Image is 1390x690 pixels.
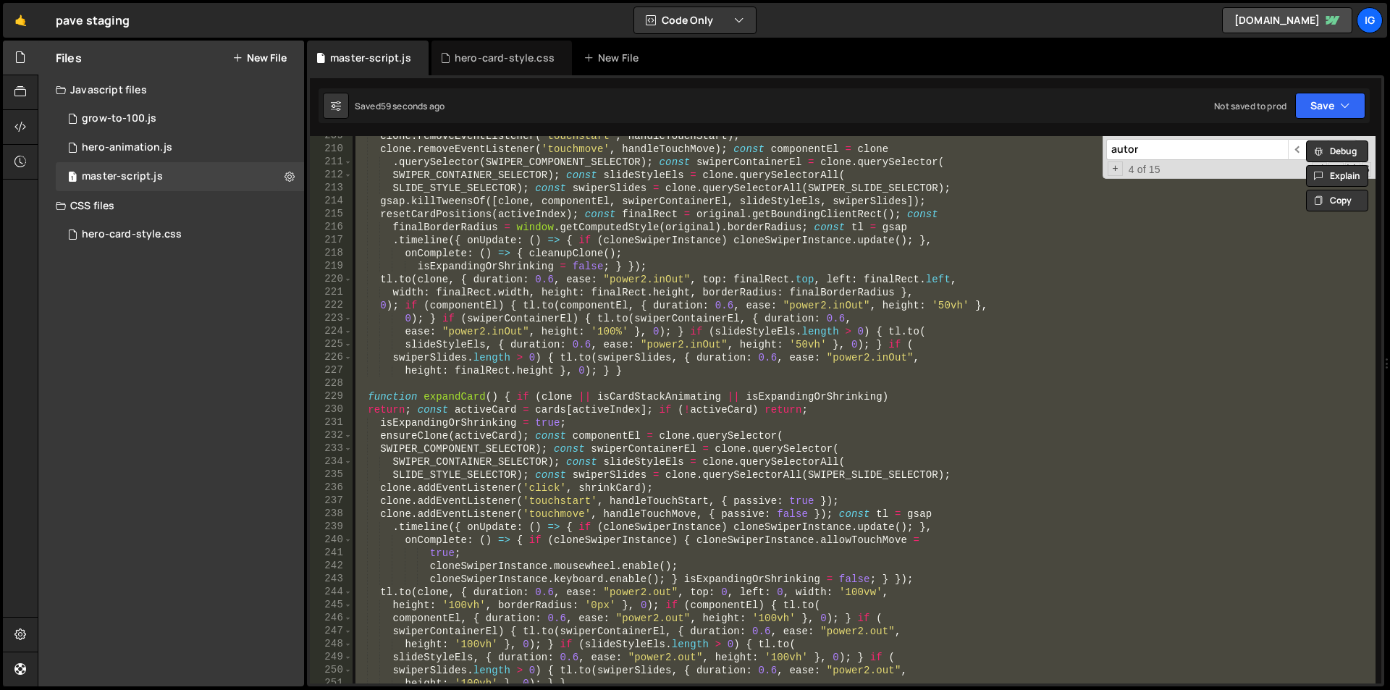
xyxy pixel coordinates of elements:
[310,195,353,208] div: 214
[56,220,304,249] div: 16760/45784.css
[381,100,445,112] div: 59 seconds ago
[310,521,353,534] div: 239
[82,141,172,154] div: hero-animation.js
[56,104,304,133] div: 16760/45783.js
[310,495,353,508] div: 237
[310,130,353,143] div: 209
[310,260,353,273] div: 219
[56,12,130,29] div: pave staging
[56,162,304,191] div: 16760/45786.js
[310,416,353,429] div: 231
[310,377,353,390] div: 228
[310,573,353,586] div: 243
[310,612,353,625] div: 246
[310,403,353,416] div: 230
[584,51,644,65] div: New File
[82,112,156,125] div: grow-to-100.js
[310,586,353,599] div: 244
[82,228,182,241] div: hero-card-style.css
[310,234,353,247] div: 217
[56,133,304,162] div: 16760/45785.js
[310,312,353,325] div: 223
[82,170,163,183] div: master-script.js
[310,534,353,547] div: 240
[310,390,353,403] div: 229
[310,625,353,638] div: 247
[1295,93,1365,119] button: Save
[355,100,445,112] div: Saved
[1123,163,1166,176] span: 4 of 15
[310,429,353,442] div: 232
[310,273,353,286] div: 220
[310,468,353,481] div: 235
[3,3,38,38] a: 🤙
[310,143,353,156] div: 210
[310,508,353,521] div: 238
[310,547,353,560] div: 241
[310,481,353,495] div: 236
[310,560,353,573] div: 242
[310,364,353,377] div: 227
[1108,161,1123,176] span: Toggle Replace mode
[1306,140,1368,162] button: Debug
[1222,7,1352,33] a: [DOMAIN_NAME]
[310,247,353,260] div: 218
[1306,165,1368,187] button: Explain
[310,325,353,338] div: 224
[310,651,353,664] div: 249
[310,677,353,690] div: 251
[38,191,304,220] div: CSS files
[1288,139,1308,160] span: ​
[1214,100,1286,112] div: Not saved to prod
[310,286,353,299] div: 221
[330,51,411,65] div: master-script.js
[310,208,353,221] div: 215
[1357,7,1383,33] a: ig
[310,156,353,169] div: 211
[68,172,77,184] span: 1
[1106,139,1288,160] input: Search for
[1306,190,1368,211] button: Copy
[310,455,353,468] div: 234
[310,169,353,182] div: 212
[455,51,555,65] div: hero-card-style.css
[310,182,353,195] div: 213
[310,638,353,651] div: 248
[310,442,353,455] div: 233
[38,75,304,104] div: Javascript files
[634,7,756,33] button: Code Only
[310,299,353,312] div: 222
[56,50,82,66] h2: Files
[310,351,353,364] div: 226
[310,338,353,351] div: 225
[310,664,353,677] div: 250
[310,221,353,234] div: 216
[310,599,353,612] div: 245
[232,52,287,64] button: New File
